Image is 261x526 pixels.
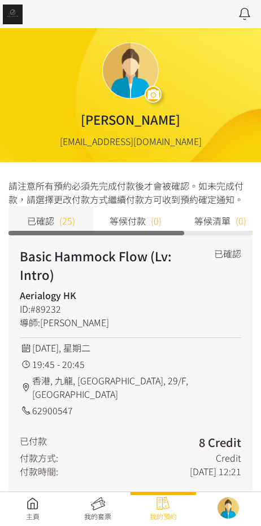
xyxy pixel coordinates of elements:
div: 付款方式: [20,451,58,464]
div: 導師:[PERSON_NAME] [20,315,197,329]
span: (0) [151,214,162,227]
span: (0) [236,214,246,227]
div: ID:#89232 [20,302,197,315]
span: 香港, 九龍, [GEOGRAPHIC_DATA], 29/F, [GEOGRAPHIC_DATA] [32,374,241,401]
div: [DATE], 星期二 [20,341,241,354]
div: 付款時間: [20,464,58,478]
h2: Basic Hammock Flow (Lv: Intro) [20,247,197,284]
span: 已確認 [27,214,54,227]
div: [PERSON_NAME] [81,110,180,129]
span: 等候清單 [194,214,230,227]
div: 已付款 [20,434,47,451]
div: 已確認 [214,247,241,260]
span: 等候付款 [110,214,146,227]
div: 19:45 - 20:45 [20,357,241,371]
h3: 8 Credit [199,434,241,451]
span: (25) [59,214,75,227]
div: Credit [216,451,241,464]
div: [DATE] 12:21 [190,464,241,478]
div: [EMAIL_ADDRESS][DOMAIN_NAME] [60,134,202,148]
h4: Aerialogy HK [20,288,197,302]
